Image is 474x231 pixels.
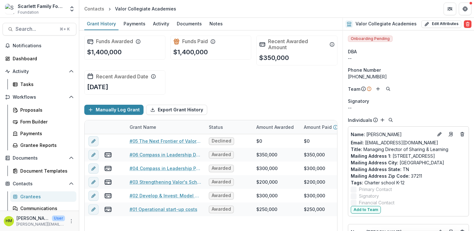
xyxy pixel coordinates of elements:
a: #01 Operational start-up costs [130,206,197,213]
button: Add to Team [351,206,381,214]
span: Foundation [18,10,39,15]
a: Grant History [84,18,118,30]
a: Go to contact [446,129,456,139]
button: Open Documents [3,153,76,163]
button: Manually Log Grant [84,105,144,115]
div: -- [348,104,469,111]
div: $250,000 [256,206,277,213]
span: Declined [212,138,231,144]
div: Amount Paid [300,120,348,134]
div: $300,000 [304,192,325,199]
button: Search [384,85,392,93]
div: Document Templates [20,168,71,174]
button: Get Help [459,3,471,15]
span: Mailing Address City : [351,160,398,165]
button: Delete [464,20,471,28]
div: -- [348,55,469,62]
span: Workflows [13,95,66,100]
a: Tasks [10,79,76,89]
a: Name: [PERSON_NAME] [351,131,433,138]
div: Scarlett Family Foundation [18,3,65,10]
span: Tags : [351,180,363,185]
button: view-payments [104,206,112,213]
div: $0 [256,138,262,144]
a: #05 The Next Frontier of Valor Leadership Development [130,138,201,144]
h2: Funds Paid [182,38,208,44]
a: #04 Compass in Leadership Programming and R&D Support [130,165,201,172]
button: Add [379,116,386,124]
a: Communications [10,203,76,214]
nav: breadcrumb [82,4,179,13]
span: Search... [16,26,56,32]
button: edit [88,163,99,174]
a: #03 Strengthening Valor's Schools & Deepening Compass Impact (2-yr) [130,179,201,185]
div: $250,000 [304,206,325,213]
p: Managing Director of Sharing & Learning [351,146,466,153]
button: Deletes [458,130,466,138]
span: Phone Number [348,67,381,73]
button: edit [88,136,99,146]
p: 37211 [351,173,466,179]
button: edit [88,177,99,187]
h2: Recent Awarded Amount [268,38,327,50]
p: $1,400,000 [173,47,208,57]
a: Form Builder [10,116,76,127]
p: $1,400,000 [87,47,122,57]
button: Search... [3,23,76,36]
div: $300,000 [256,165,278,172]
p: [PERSON_NAME] [16,215,49,221]
button: view-payments [104,192,112,200]
div: Payments [20,130,71,137]
span: Onboarding Pending [348,36,393,42]
span: Email: [351,140,364,145]
a: #02 Develop & Invest: Model Schools & Compass Codification (3-yr) [130,192,201,199]
p: [PERSON_NAME] [351,131,433,138]
span: Title : [351,147,362,152]
span: Primary Contact [359,186,392,193]
button: view-payments [104,165,112,172]
span: Awarded [212,166,231,171]
h2: Funds Awarded [96,38,133,44]
p: Individuals [348,117,372,123]
button: Open Contacts [3,179,76,189]
div: Haley Miller [6,219,12,223]
span: Documents [13,155,66,161]
span: Signatory [359,193,379,199]
span: Activity [13,69,66,74]
div: Grant History [84,19,118,28]
p: [STREET_ADDRESS] [351,153,466,159]
p: [GEOGRAPHIC_DATA] [351,159,466,166]
p: $350,000 [259,53,289,63]
p: [DATE] [87,82,108,92]
button: edit [88,204,99,214]
div: Grantee Reports [20,142,71,148]
div: $350,000 [256,151,277,158]
span: DBA [348,48,357,55]
p: [PERSON_NAME][EMAIL_ADDRESS][DOMAIN_NAME] [16,221,65,227]
button: Partners [444,3,456,15]
button: Add [374,85,382,93]
button: edit [88,150,99,160]
div: Grantees [20,193,71,200]
span: Awarded [212,207,231,212]
a: Payments [121,18,148,30]
button: Edit [436,130,443,138]
a: Dashboard [3,53,76,64]
button: edit [88,191,99,201]
div: [PHONE_NUMBER] [348,73,469,80]
img: Scarlett Family Foundation [5,4,15,14]
button: Open entity switcher [67,3,76,15]
div: Valor Collegiate Academies [115,5,176,12]
div: Proposals [20,107,71,113]
span: Awarded [212,179,231,185]
a: Grantee Reports [10,140,76,150]
span: Contacts [13,181,66,187]
a: Document Templates [10,166,76,176]
div: $300,000 [304,165,325,172]
div: $200,000 [256,179,278,185]
a: Email: [EMAIL_ADDRESS][DOMAIN_NAME] [351,139,438,146]
button: Open Workflows [3,92,76,102]
a: Payments [10,128,76,139]
span: Financial Contact [359,199,394,206]
span: Name : [351,132,365,137]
